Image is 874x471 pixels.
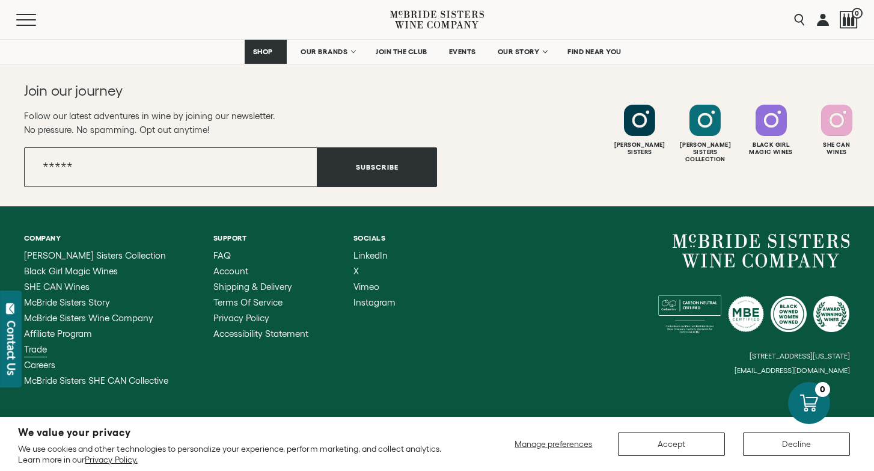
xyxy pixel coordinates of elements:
[24,328,92,339] span: Affiliate Program
[317,147,437,187] button: Subscribe
[24,360,168,370] a: Careers
[16,14,60,26] button: Mobile Menu Trigger
[24,375,168,386] span: McBride Sisters SHE CAN Collective
[353,250,388,260] span: LinkedIn
[24,81,396,100] h2: Join our journey
[24,250,166,260] span: [PERSON_NAME] Sisters Collection
[507,433,600,456] button: Manage preferences
[490,40,554,64] a: OUR STORY
[24,297,110,307] span: McBride Sisters Story
[213,313,269,323] span: Privacy Policy
[852,8,863,19] span: 0
[735,366,850,375] small: [EMAIL_ADDRESS][DOMAIN_NAME]
[24,376,168,386] a: McBride Sisters SHE CAN Collective
[740,141,802,156] div: Black Girl Magic Wines
[515,439,592,449] span: Manage preferences
[618,433,725,456] button: Accept
[213,328,308,339] span: Accessibility Statement
[24,360,55,370] span: Careers
[608,141,671,156] div: [PERSON_NAME] Sisters
[213,298,308,307] a: Terms of Service
[805,141,868,156] div: She Can Wines
[213,251,308,260] a: FAQ
[24,147,317,187] input: Email
[353,251,396,260] a: LinkedIn
[213,266,308,276] a: Account
[567,48,622,56] span: FIND NEAR YOU
[18,428,465,438] h2: We value your privacy
[24,266,118,276] span: Black Girl Magic Wines
[213,329,308,339] a: Accessibility Statement
[353,297,396,307] span: Instagram
[750,352,850,360] small: [STREET_ADDRESS][US_STATE]
[18,443,465,465] p: We use cookies and other technologies to personalize your experience, perform marketing, and coll...
[24,329,168,339] a: Affiliate Program
[815,382,830,397] div: 0
[674,141,736,163] div: [PERSON_NAME] Sisters Collection
[24,313,168,323] a: McBride Sisters Wine Company
[740,105,802,156] a: Follow Black Girl Magic Wines on Instagram Black GirlMagic Wines
[5,321,17,375] div: Contact Us
[213,282,308,292] a: Shipping & Delivery
[213,297,283,307] span: Terms of Service
[213,313,308,323] a: Privacy Policy
[213,250,231,260] span: FAQ
[498,48,540,56] span: OUR STORY
[24,266,168,276] a: Black Girl Magic Wines
[24,313,153,323] span: McBride Sisters Wine Company
[245,40,287,64] a: SHOP
[743,433,850,456] button: Decline
[449,48,476,56] span: EVENTS
[24,251,168,260] a: McBride Sisters Collection
[353,266,396,276] a: X
[293,40,362,64] a: OUR BRANDS
[24,282,90,292] span: SHE CAN Wines
[24,298,168,307] a: McBride Sisters Story
[24,282,168,292] a: SHE CAN Wines
[560,40,629,64] a: FIND NEAR YOU
[85,455,137,464] a: Privacy Policy.
[353,282,379,292] span: Vimeo
[24,345,168,354] a: Trade
[674,105,736,163] a: Follow McBride Sisters Collection on Instagram [PERSON_NAME] SistersCollection
[301,48,347,56] span: OUR BRANDS
[608,105,671,156] a: Follow McBride Sisters on Instagram [PERSON_NAME]Sisters
[353,298,396,307] a: Instagram
[368,40,435,64] a: JOIN THE CLUB
[213,266,248,276] span: Account
[24,344,47,354] span: Trade
[376,48,427,56] span: JOIN THE CLUB
[353,282,396,292] a: Vimeo
[24,109,437,137] p: Follow our latest adventures in wine by joining our newsletter. No pressure. No spamming. Opt out...
[673,234,850,268] a: McBride Sisters Wine Company
[353,266,359,276] span: X
[213,282,292,292] span: Shipping & Delivery
[805,105,868,156] a: Follow SHE CAN Wines on Instagram She CanWines
[441,40,484,64] a: EVENTS
[252,48,273,56] span: SHOP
